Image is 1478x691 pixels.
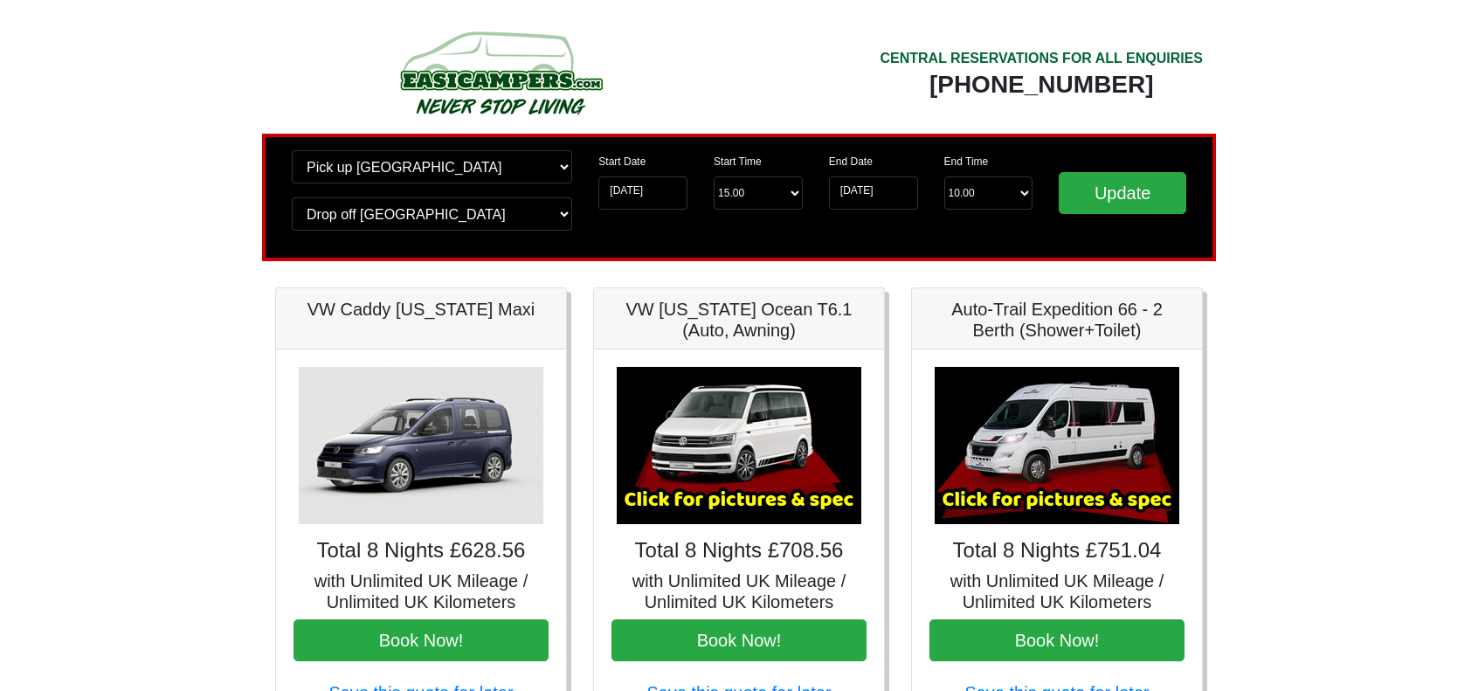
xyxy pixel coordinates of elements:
input: Update [1059,172,1186,214]
label: End Date [829,154,873,169]
label: Start Date [598,154,646,169]
h4: Total 8 Nights £708.56 [611,538,867,563]
h5: VW [US_STATE] Ocean T6.1 (Auto, Awning) [611,299,867,341]
button: Book Now! [929,619,1184,661]
button: Book Now! [294,619,549,661]
img: VW California Ocean T6.1 (Auto, Awning) [617,367,861,524]
h5: with Unlimited UK Mileage / Unlimited UK Kilometers [929,570,1184,612]
button: Book Now! [611,619,867,661]
h5: Auto-Trail Expedition 66 - 2 Berth (Shower+Toilet) [929,299,1184,341]
img: campers-checkout-logo.png [335,24,666,121]
img: VW Caddy California Maxi [299,367,543,524]
h5: VW Caddy [US_STATE] Maxi [294,299,549,320]
h4: Total 8 Nights £628.56 [294,538,549,563]
input: Start Date [598,176,687,210]
h5: with Unlimited UK Mileage / Unlimited UK Kilometers [294,570,549,612]
h4: Total 8 Nights £751.04 [929,538,1184,563]
input: Return Date [829,176,918,210]
label: End Time [944,154,989,169]
div: CENTRAL RESERVATIONS FOR ALL ENQUIRIES [880,48,1203,69]
div: [PHONE_NUMBER] [880,69,1203,100]
h5: with Unlimited UK Mileage / Unlimited UK Kilometers [611,570,867,612]
label: Start Time [714,154,762,169]
img: Auto-Trail Expedition 66 - 2 Berth (Shower+Toilet) [935,367,1179,524]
